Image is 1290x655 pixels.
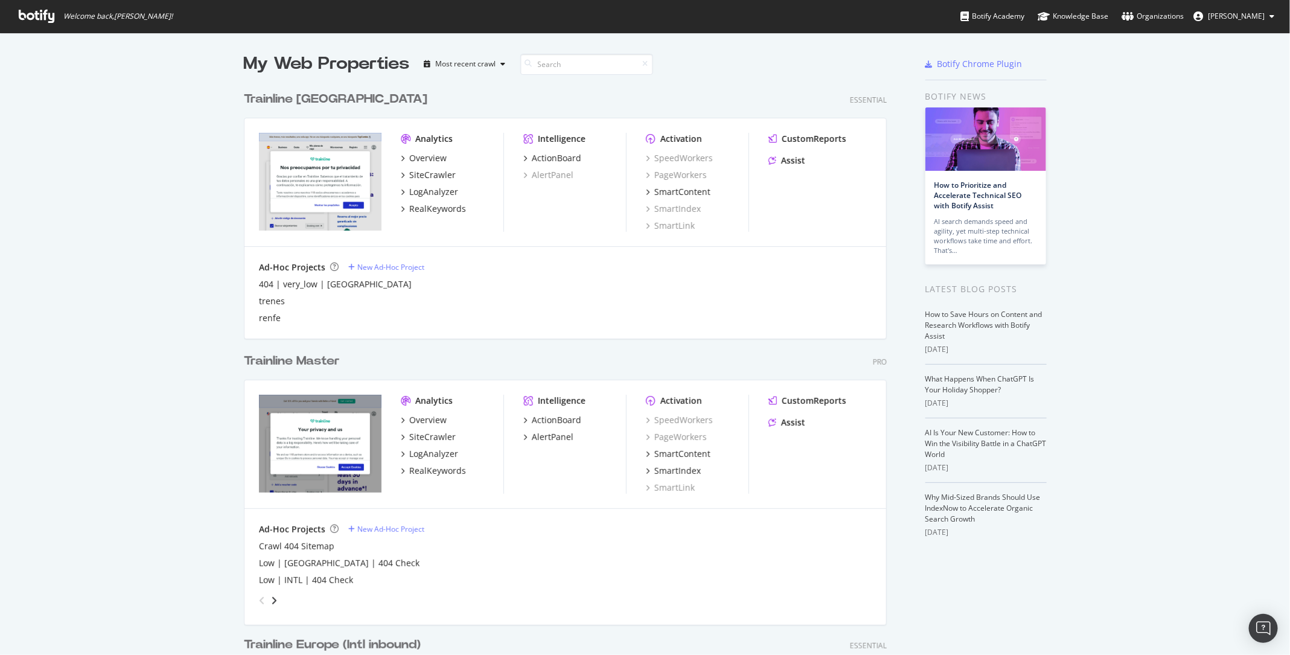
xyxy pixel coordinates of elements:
[925,90,1047,103] div: Botify news
[925,344,1047,355] div: [DATE]
[254,591,270,610] div: angle-left
[259,278,412,290] a: 404 | very_low | [GEOGRAPHIC_DATA]
[646,220,695,232] a: SmartLink
[781,155,805,167] div: Assist
[532,414,581,426] div: ActionBoard
[409,431,456,443] div: SiteCrawler
[768,395,846,407] a: CustomReports
[646,482,695,494] a: SmartLink
[925,58,1023,70] a: Botify Chrome Plugin
[409,465,466,477] div: RealKeywords
[654,186,710,198] div: SmartContent
[357,262,424,272] div: New Ad-Hoc Project
[244,91,427,108] div: Trainline [GEOGRAPHIC_DATA]
[1122,10,1184,22] div: Organizations
[934,180,1022,211] a: How to Prioritize and Accelerate Technical SEO with Botify Assist
[523,169,573,181] a: AlertPanel
[436,60,496,68] div: Most recent crawl
[348,524,424,534] a: New Ad-Hoc Project
[782,133,846,145] div: CustomReports
[401,431,456,443] a: SiteCrawler
[925,527,1047,538] div: [DATE]
[401,465,466,477] a: RealKeywords
[654,465,701,477] div: SmartIndex
[925,107,1046,171] img: How to Prioritize and Accelerate Technical SEO with Botify Assist
[646,414,713,426] a: SpeedWorkers
[781,417,805,429] div: Assist
[244,353,345,370] a: Trainline Master
[409,414,447,426] div: Overview
[646,448,710,460] a: SmartContent
[63,11,173,21] span: Welcome back, [PERSON_NAME] !
[768,155,805,167] a: Assist
[646,203,701,215] a: SmartIndex
[259,557,420,569] a: Low | [GEOGRAPHIC_DATA] | 404 Check
[259,295,285,307] a: trenes
[244,636,421,654] div: Trainline Europe (Intl inbound)
[244,353,340,370] div: Trainline Master
[532,152,581,164] div: ActionBoard
[925,374,1035,395] a: What Happens When ChatGPT Is Your Holiday Shopper?
[850,641,887,651] div: Essential
[646,465,701,477] a: SmartIndex
[532,431,573,443] div: AlertPanel
[244,91,432,108] a: Trainline [GEOGRAPHIC_DATA]
[520,54,653,75] input: Search
[401,203,466,215] a: RealKeywords
[259,540,334,552] a: Crawl 404 Sitemap
[925,492,1041,524] a: Why Mid-Sized Brands Should Use IndexNow to Accelerate Organic Search Growth
[934,217,1037,255] div: AI search demands speed and agility, yet multi-step technical workflows take time and effort. Tha...
[646,169,707,181] a: PageWorkers
[409,169,456,181] div: SiteCrawler
[925,283,1047,296] div: Latest Blog Posts
[937,58,1023,70] div: Botify Chrome Plugin
[259,261,325,273] div: Ad-Hoc Projects
[960,10,1024,22] div: Botify Academy
[925,398,1047,409] div: [DATE]
[646,152,713,164] a: SpeedWorkers
[782,395,846,407] div: CustomReports
[538,133,586,145] div: Intelligence
[270,595,278,607] div: angle-right
[873,357,887,367] div: Pro
[660,133,702,145] div: Activation
[654,448,710,460] div: SmartContent
[646,431,707,443] a: PageWorkers
[420,54,511,74] button: Most recent crawl
[259,523,325,535] div: Ad-Hoc Projects
[259,312,281,324] a: renfe
[259,133,382,231] img: https://www.thetrainline.com/es
[538,395,586,407] div: Intelligence
[1208,11,1265,21] span: David Lewis
[768,417,805,429] a: Assist
[401,152,447,164] a: Overview
[401,448,458,460] a: LogAnalyzer
[244,636,426,654] a: Trainline Europe (Intl inbound)
[409,152,447,164] div: Overview
[409,448,458,460] div: LogAnalyzer
[646,186,710,198] a: SmartContent
[259,574,353,586] a: Low | INTL | 404 Check
[523,414,581,426] a: ActionBoard
[1249,614,1278,643] div: Open Intercom Messenger
[401,414,447,426] a: Overview
[1184,7,1284,26] button: [PERSON_NAME]
[523,152,581,164] a: ActionBoard
[357,524,424,534] div: New Ad-Hoc Project
[850,95,887,105] div: Essential
[768,133,846,145] a: CustomReports
[401,169,456,181] a: SiteCrawler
